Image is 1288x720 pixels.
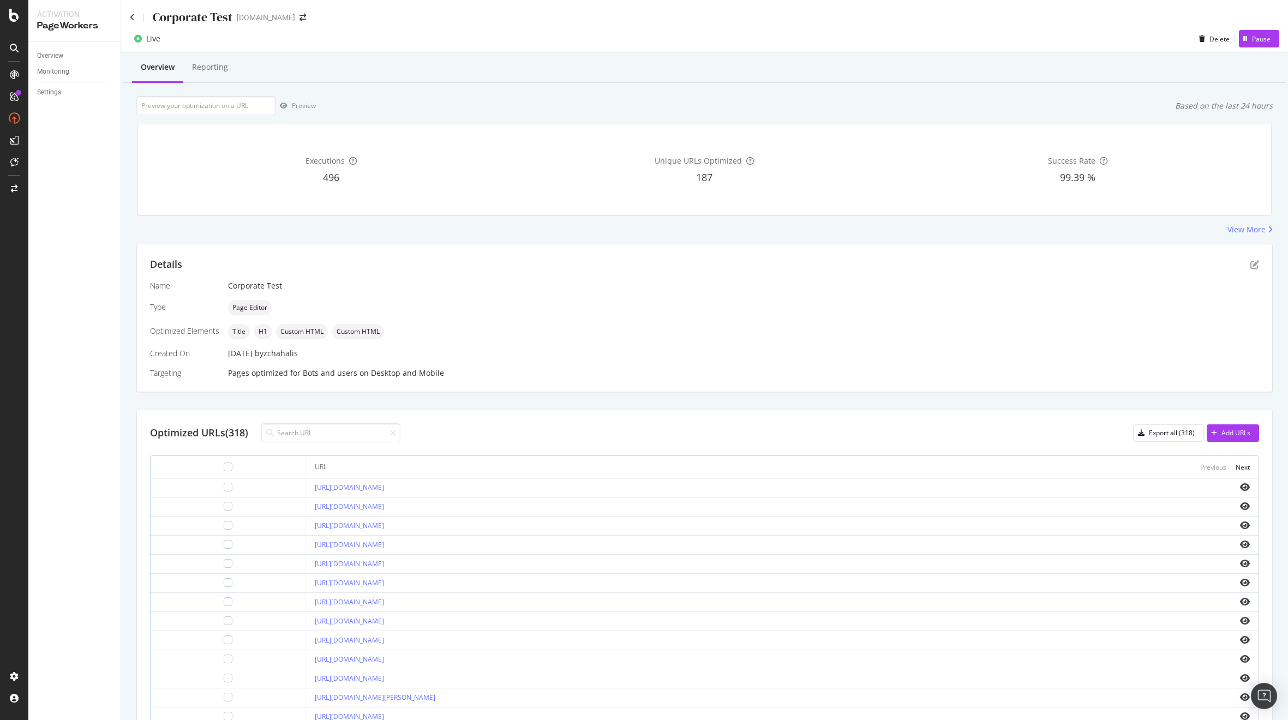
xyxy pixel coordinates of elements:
[136,96,275,115] input: Preview your optimization on a URL
[146,33,160,44] div: Live
[141,62,175,73] div: Overview
[37,50,113,62] a: Overview
[1240,559,1250,568] i: eye
[299,14,306,21] div: arrow-right-arrow-left
[228,368,1259,379] div: Pages optimized for on
[232,304,267,311] span: Page Editor
[1240,693,1250,701] i: eye
[259,328,267,335] span: H1
[192,62,228,73] div: Reporting
[232,328,245,335] span: Title
[696,171,712,184] span: 187
[275,97,316,115] button: Preview
[237,12,295,23] div: [DOMAIN_NAME]
[1252,34,1271,44] div: Pause
[37,50,63,62] div: Overview
[1200,463,1226,472] div: Previous
[1250,260,1259,269] div: pen-to-square
[1227,224,1273,235] a: View More
[655,155,742,166] span: Unique URLs Optimized
[1240,597,1250,606] i: eye
[315,540,384,549] a: [URL][DOMAIN_NAME]
[305,155,345,166] span: Executions
[150,348,219,359] div: Created On
[37,20,112,32] div: PageWorkers
[261,423,400,442] input: Search URL
[315,502,384,511] a: [URL][DOMAIN_NAME]
[1240,540,1250,549] i: eye
[1239,30,1279,47] button: Pause
[1209,34,1230,44] div: Delete
[1251,683,1277,709] div: Open Intercom Messenger
[1236,460,1250,473] button: Next
[315,693,435,702] a: [URL][DOMAIN_NAME][PERSON_NAME]
[37,9,112,20] div: Activation
[315,462,327,472] div: URL
[315,559,384,568] a: [URL][DOMAIN_NAME]
[228,280,1259,291] div: Corporate Test
[150,326,219,337] div: Optimized Elements
[1240,483,1250,491] i: eye
[1195,30,1230,47] button: Delete
[1149,428,1195,437] div: Export all (318)
[315,635,384,645] a: [URL][DOMAIN_NAME]
[292,101,316,110] div: Preview
[1240,616,1250,625] i: eye
[228,300,272,315] div: neutral label
[37,87,113,98] a: Settings
[254,324,272,339] div: neutral label
[332,324,384,339] div: neutral label
[130,14,135,21] a: Click to go back
[1048,155,1095,166] span: Success Rate
[371,368,444,379] div: Desktop and Mobile
[255,348,298,359] div: by zchahalis
[1221,428,1250,437] div: Add URLs
[323,171,339,184] span: 496
[150,426,248,440] div: Optimized URLs (318)
[228,324,250,339] div: neutral label
[150,368,219,379] div: Targeting
[315,521,384,530] a: [URL][DOMAIN_NAME]
[37,66,69,77] div: Monitoring
[315,674,384,683] a: [URL][DOMAIN_NAME]
[150,257,182,272] div: Details
[315,578,384,587] a: [URL][DOMAIN_NAME]
[276,324,328,339] div: neutral label
[1240,502,1250,511] i: eye
[315,616,384,626] a: [URL][DOMAIN_NAME]
[1240,521,1250,530] i: eye
[1240,655,1250,663] i: eye
[337,328,380,335] span: Custom HTML
[280,328,324,335] span: Custom HTML
[1175,100,1273,111] div: Based on the last 24 hours
[228,348,1259,359] div: [DATE]
[37,66,113,77] a: Monitoring
[303,368,357,379] div: Bots and users
[1133,424,1204,442] button: Export all (318)
[315,597,384,607] a: [URL][DOMAIN_NAME]
[1240,635,1250,644] i: eye
[315,655,384,664] a: [URL][DOMAIN_NAME]
[1227,224,1266,235] div: View More
[1240,674,1250,682] i: eye
[150,302,219,313] div: Type
[37,87,61,98] div: Settings
[1200,460,1226,473] button: Previous
[1236,463,1250,472] div: Next
[1240,578,1250,587] i: eye
[315,483,384,492] a: [URL][DOMAIN_NAME]
[1207,424,1259,442] button: Add URLs
[150,280,219,291] div: Name
[153,9,232,26] div: Corporate Test
[1060,171,1095,184] span: 99.39 %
